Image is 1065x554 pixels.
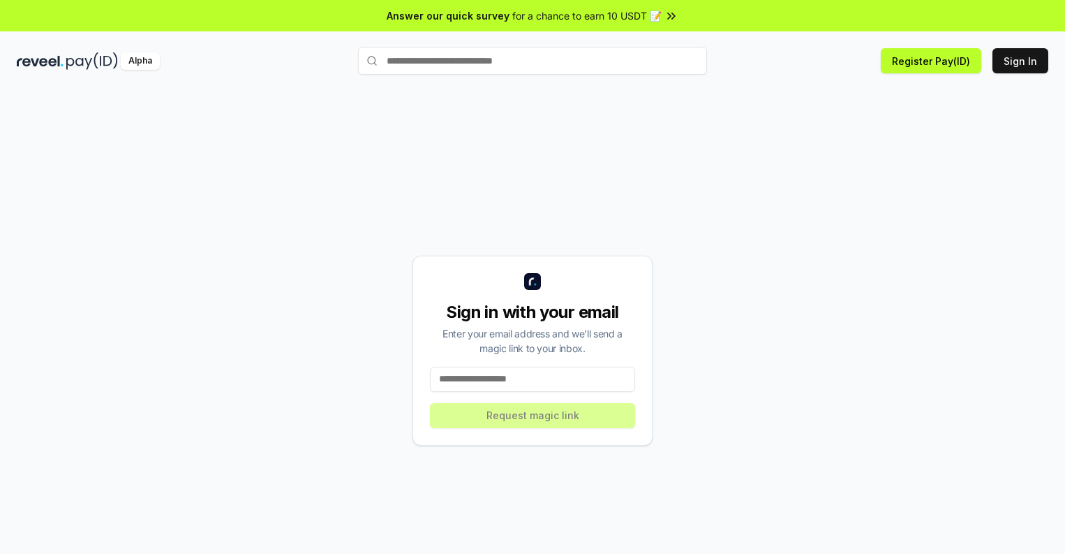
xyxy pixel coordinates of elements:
span: Answer our quick survey [387,8,509,23]
div: Sign in with your email [430,301,635,323]
button: Register Pay(ID) [881,48,981,73]
img: reveel_dark [17,52,64,70]
div: Alpha [121,52,160,70]
img: logo_small [524,273,541,290]
img: pay_id [66,52,118,70]
button: Sign In [992,48,1048,73]
span: for a chance to earn 10 USDT 📝 [512,8,662,23]
div: Enter your email address and we’ll send a magic link to your inbox. [430,326,635,356]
